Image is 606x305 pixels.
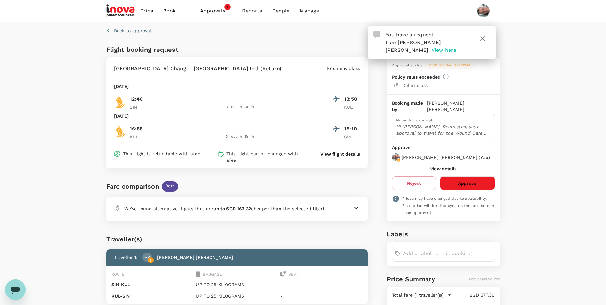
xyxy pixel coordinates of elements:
img: SQ [114,95,127,108]
p: Booking made by [392,100,427,113]
p: SIN [130,104,146,110]
span: Not charged yet [469,277,500,281]
img: iNova Pharmaceuticals [106,4,136,18]
p: SIN - KUL [111,281,194,288]
img: SQ [114,125,127,138]
span: View here [432,47,456,53]
button: Reject [392,176,436,190]
p: SIN [344,134,360,140]
b: up to SGD 163.32 [213,206,251,211]
button: Approve [440,176,495,190]
p: Policy rules exceeded [392,74,441,80]
p: UP TO 25 KILOGRAMS [196,281,278,288]
p: [PERSON_NAME] [PERSON_NAME] [427,100,495,113]
input: Add a label to this booking [403,248,492,259]
p: KUL - SIN [111,293,194,299]
span: People [272,7,290,15]
span: Reports [242,7,262,15]
span: Pending final approval [425,63,475,67]
h6: Flight booking request [106,44,236,55]
p: 13:50 [344,95,360,103]
img: seat-icon [280,271,286,277]
p: [DATE] [114,83,129,90]
img: Paul Smith [477,4,490,17]
p: [PERSON_NAME] [PERSON_NAME] ( You ) [402,154,490,160]
p: Economy class [327,65,360,72]
p: Hi [PERSON_NAME], Requesting your approval to travel for the Wound Care conference in [GEOGRAPHIC... [396,123,491,136]
p: Total fare (1 traveller(s)) [392,292,444,298]
div: Direct , 1h 15min [150,134,330,140]
span: Manage [300,7,319,15]
p: Traveller 1 : [114,254,138,261]
p: Approver [392,144,495,151]
p: SGD 377.30 [451,292,495,298]
p: This flight can be changed with a [226,151,308,163]
span: Prices may have changed due to availability. Final price will be displayed on the next screen onc... [402,196,494,215]
button: Total fare (1 traveller(s)) [392,292,451,298]
p: UP TO 25 KILOGRAMS [196,293,278,299]
span: Baggage [203,272,222,277]
div: Fare comparison [106,181,159,192]
span: Beta [162,183,179,189]
span: 1 [224,4,231,10]
span: Notes for approval [396,118,433,122]
span: Trips [141,7,153,15]
span: fee [193,151,200,156]
img: Approval Request [373,31,380,38]
p: 18:10 [344,125,360,133]
p: Cabin class [402,82,495,89]
span: You have a request from . [386,32,441,53]
img: avatar-679729af9386b.jpeg [392,153,400,161]
div: Traveller(s) [106,234,368,244]
p: This flight is refundable with a [123,151,200,157]
p: 16:55 [130,125,143,133]
span: fee [229,158,236,163]
p: KUL [344,104,360,110]
iframe: Button to launch messaging window [5,279,26,300]
h6: Price Summary [387,274,435,284]
img: baggage-icon [196,271,200,277]
span: [PERSON_NAME] [PERSON_NAME] [386,39,441,53]
p: - [280,281,363,288]
p: HA [144,254,150,261]
button: View flight details [320,151,360,157]
p: [GEOGRAPHIC_DATA] Changi - [GEOGRAPHIC_DATA] Intl (Return) [114,65,282,73]
div: Direct , 1h 10min [150,104,330,110]
p: KUL [130,134,146,140]
p: [DATE] [114,113,129,119]
span: Approvals [200,7,232,15]
span: Seat [288,272,298,277]
div: Approval status [392,62,422,69]
button: Back to approval [106,27,151,34]
p: 12:40 [130,95,143,103]
p: Back to approval [114,27,151,34]
span: Book [163,7,176,15]
p: We’ve found alternative flights that are cheaper than the selected flight. [124,206,326,212]
h6: Labels [387,229,500,239]
p: - [280,293,363,299]
button: View details [430,166,456,171]
p: [PERSON_NAME] [PERSON_NAME] [157,254,233,261]
span: Route [111,272,125,277]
